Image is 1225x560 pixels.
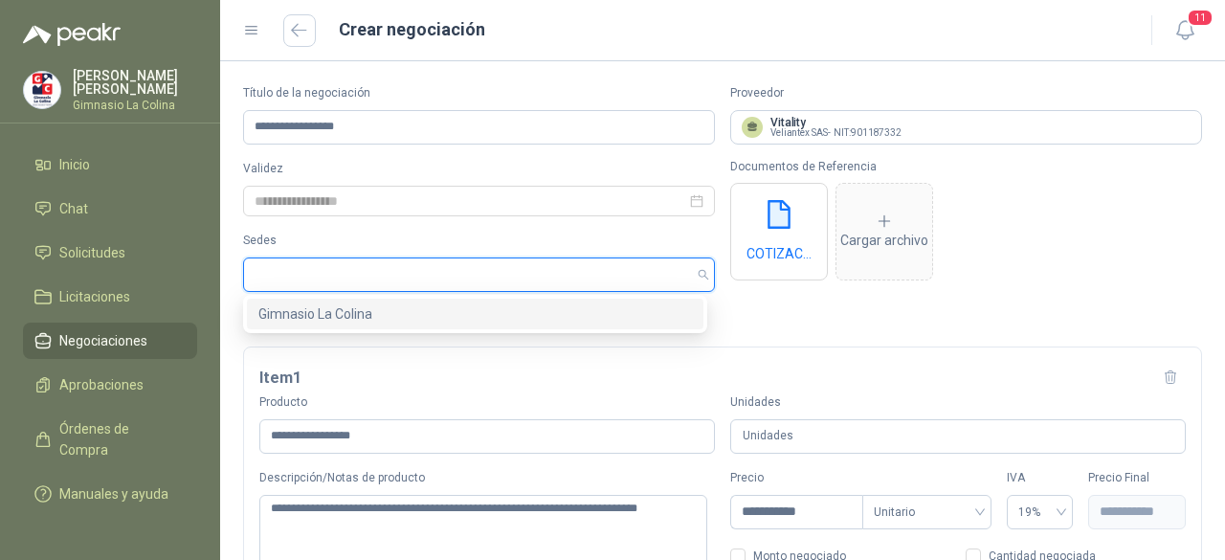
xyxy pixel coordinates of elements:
span: 19% [1018,498,1060,526]
img: Company Logo [24,72,60,108]
span: Negociaciones [59,330,147,351]
a: Aprobaciones [23,367,197,403]
span: Aprobaciones [59,374,144,395]
img: Logo peakr [23,23,121,46]
p: Gimnasio La Colina [73,100,197,111]
div: Unidades [730,419,1186,455]
a: Negociaciones [23,323,197,359]
label: Unidades [730,393,1186,412]
label: Precio Final [1088,469,1186,487]
h3: Item 1 [259,366,301,391]
label: Validez [243,160,715,178]
button: 11 [1168,13,1202,48]
label: IVA [1007,469,1072,487]
span: Unitario [874,498,980,526]
a: Licitaciones [23,279,197,315]
a: Solicitudes [23,235,197,271]
label: Proveedor [730,84,1202,102]
div: Gimnasio La Colina [247,299,703,329]
div: Cargar archivo [840,213,928,251]
p: [PERSON_NAME] [PERSON_NAME] [73,69,197,96]
label: Descripción/Notas de producto [259,469,715,487]
span: Órdenes de Compra [59,418,179,460]
p: Documentos de Referencia [730,160,1202,173]
span: Licitaciones [59,286,130,307]
a: Inicio [23,146,197,183]
label: Sedes [243,232,715,250]
a: Manuales y ayuda [23,476,197,512]
h2: Items [243,307,1202,331]
span: Manuales y ayuda [59,483,168,504]
label: Precio [730,469,862,487]
span: Chat [59,198,88,219]
div: Gimnasio La Colina [258,303,692,325]
h1: Crear negociación [339,16,485,43]
span: Inicio [59,154,90,175]
a: Chat [23,190,197,227]
span: Solicitudes [59,242,125,263]
label: Producto [259,393,715,412]
span: 11 [1187,9,1214,27]
label: Título de la negociación [243,84,715,102]
a: Órdenes de Compra [23,411,197,468]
